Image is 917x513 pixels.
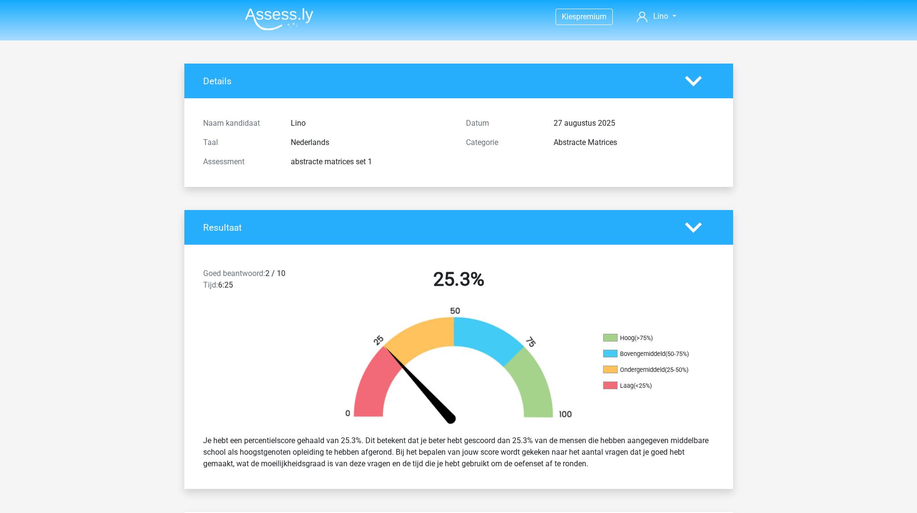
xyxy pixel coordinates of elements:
div: Naam kandidaat [196,118,284,129]
img: Assessly [245,8,313,30]
span: premium [576,12,607,21]
div: (<25%) [633,382,652,389]
div: Assessment [196,156,284,168]
div: Nederlands [284,137,459,148]
div: 27 augustus 2025 [546,118,722,129]
li: Laag [603,381,699,390]
h2: 25.3% [335,268,583,291]
span: Kies [562,12,576,21]
div: 2 / 10 6:25 [196,268,327,295]
li: Ondergemiddeld [603,366,699,374]
div: (25-50%) [665,366,688,373]
span: Lino [653,12,668,21]
div: Je hebt een percentielscore gehaald van 25.3%. Dit betekent dat je beter hebt gescoord dan 25.3% ... [196,431,722,474]
div: Lino [284,118,459,129]
div: Datum [459,118,546,129]
a: Lino [633,11,680,22]
li: Hoog [603,334,699,342]
div: abstracte matrices set 1 [284,156,459,168]
a: Kiespremium [556,10,612,23]
div: (>75%) [634,334,653,342]
span: Goed beantwoord: [203,269,265,278]
div: Categorie [459,137,546,148]
span: Tijd: [203,280,218,289]
li: Bovengemiddeld [603,350,699,358]
div: Taal [196,137,284,148]
h4: Resultaat [203,222,671,233]
div: Abstracte Matrices [546,137,722,148]
div: (50-75%) [665,350,689,357]
img: 25.15c012df9b23.png [329,306,589,427]
h4: Details [203,76,671,87]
